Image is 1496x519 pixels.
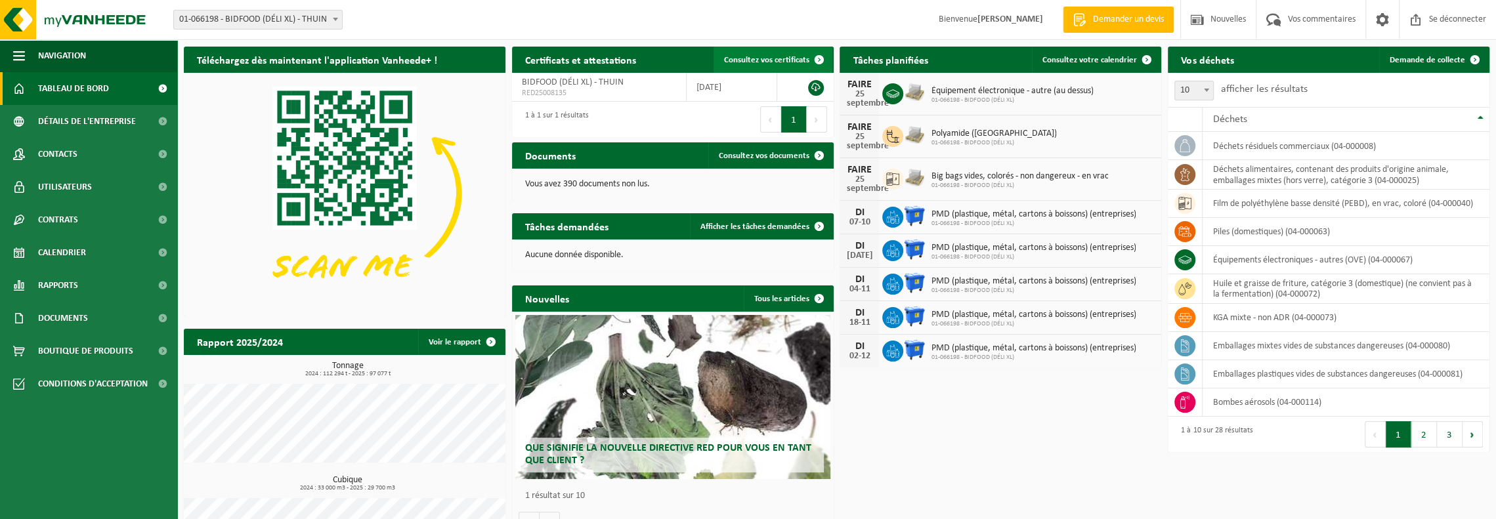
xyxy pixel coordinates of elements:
[847,79,872,90] font: FAIRE
[38,182,92,192] font: Utilisateurs
[1093,14,1164,24] font: Demander un devis
[853,56,928,66] font: Tâches planifiées
[846,251,872,260] font: [DATE]
[1463,421,1483,447] button: Next
[931,354,1014,361] font: 01-066198 - BIDFOOD (DÉLI XL)
[696,83,721,93] font: [DATE]
[931,253,1014,260] font: 01-066198 - BIDFOOD (DÉLI XL)
[1212,165,1448,185] font: déchets alimentaires, contenant des produits d'origine animale, emballages mixtes (hors verre), c...
[332,361,364,371] font: Tonnage
[1212,279,1471,299] font: Huile et graisse de friture, catégorie 3 (domestique) (ne convient pas à la fermentation) (04-000...
[515,315,830,479] a: Que signifie la nouvelle directive RED pour vous en tant que client ?
[197,338,283,348] font: Rapport 2025/2024
[847,165,872,175] font: FAIRE
[300,484,395,491] font: 2024 : 33 000 m3 - 2025 : 29 700 m3
[38,84,109,94] font: Tableau de bord
[760,106,781,133] button: Previous
[1181,56,1233,66] font: Vos déchets
[525,152,576,162] font: Documents
[38,314,88,323] font: Documents
[1212,313,1336,323] font: KGA mixte - non ADR (04-000073)
[1429,14,1486,24] font: Se déconnecter
[1212,369,1462,379] font: emballages plastiques vides de substances dangereuses (04-000081)
[855,341,864,352] font: DI
[855,308,864,318] font: DI
[1174,81,1214,100] span: 10
[903,238,926,260] img: WB-1100-HPE-BE-01
[1212,255,1412,265] font: équipements électroniques - autres (OVE) (04-000067)
[1386,421,1411,447] button: 1
[903,205,926,227] img: WB-1100-HPE-BE-01
[931,129,1056,138] font: Polyamide ([GEOGRAPHIC_DATA])
[931,310,1136,320] font: PMD (plastique, métal, cartons à boissons) (entreprises)
[1212,227,1329,237] font: piles (domestiques) (04-000063)
[38,51,86,61] font: Navigation
[184,73,505,314] img: Téléchargez l'application VHEPlus
[429,338,481,346] font: Voir le rapport
[1180,85,1189,95] font: 10
[931,139,1014,146] font: 01-066198 - BIDFOOD (DÉLI XL)
[38,150,77,159] font: Contacts
[690,213,832,239] a: Afficher les tâches demandées
[1390,56,1465,64] font: Demande de collecte
[525,222,609,233] font: Tâches demandées
[931,96,1014,104] font: 01-066198 - BIDFOOD (DÉLI XL)
[931,220,1014,227] font: 01-066198 - BIDFOOD (DÉLI XL)
[38,248,86,258] font: Calendrier
[977,14,1043,24] font: [PERSON_NAME]
[525,443,811,466] font: Que signifie la nouvelle directive RED pour vous en tant que client ?
[1032,47,1160,73] a: Consultez votre calendrier
[849,318,870,327] font: 18-11
[846,89,888,108] font: 25 septembre
[1063,7,1174,33] a: Demander un devis
[1175,81,1213,100] span: 10
[708,142,832,169] a: Consultez vos documents
[522,89,566,97] font: RED25008135
[931,320,1014,327] font: 01-066198 - BIDFOOD (DÉLI XL)
[1181,426,1252,434] font: 1 à 10 sur 28 résultats
[525,250,624,260] font: Aucune donnée disponible.
[807,106,827,133] button: Next
[700,222,809,231] font: Afficher les tâches demandées
[939,14,977,24] font: Bienvenue
[179,14,327,24] font: 01-066198 - BIDFOOD (DÉLI XL) - THUIN
[525,491,585,501] font: 1 résultat sur 10
[931,209,1136,219] font: PMD (plastique, métal, cartons à boissons) (entreprises)
[525,295,569,305] font: Nouvelles
[931,276,1136,286] font: PMD (plastique, métal, cartons à boissons) (entreprises)
[903,272,926,294] img: WB-1100-HPE-BE-01
[1437,421,1463,447] button: 3
[903,167,926,189] img: LP-PA-00000-WDN-11
[1220,84,1307,94] font: afficher les résultats
[931,287,1014,294] font: 01-066198 - BIDFOOD (DÉLI XL)
[903,124,926,146] img: LP-PA-00000-WDN-11
[1379,47,1488,73] a: Demande de collecte
[38,379,148,389] font: Conditions d'acceptation
[38,281,78,291] font: Rapports
[846,175,888,194] font: 25 septembre
[174,10,342,29] span: 01-066198 - BIDFOOD (DÉLI XL) - THUIN
[173,10,343,30] span: 01-066198 - BIDFOOD (DÉLI XL) - THUIN
[849,351,870,361] font: 02-12
[903,339,926,361] img: WB-1100-HPE-BE-01
[38,346,133,356] font: Boutique de produits
[855,207,864,218] font: DI
[849,217,870,227] font: 07-10
[931,243,1136,253] font: PMD (plastique, métal, cartons à boissons) (entreprises)
[719,152,809,160] font: Consultez vos documents
[525,112,589,119] font: 1 à 1 sur 1 résultats
[1411,421,1437,447] button: 2
[855,241,864,251] font: DI
[197,56,437,66] font: Téléchargez dès maintenant l'application Vanheede+ !
[931,343,1136,353] font: PMD (plastique, métal, cartons à boissons) (entreprises)
[847,122,872,133] font: FAIRE
[849,284,870,294] font: 04-11
[333,475,362,485] font: Cubique
[305,370,391,377] font: 2024 : 112 294 t - 2025 : 97 077 t
[418,329,504,355] a: Voir le rapport
[724,56,809,64] font: Consultez vos certificats
[525,56,636,66] font: Certificats et attestations
[931,171,1108,181] font: Big bags vides, colorés - non dangereux - en vrac
[754,295,809,303] font: Tous les articles
[1212,398,1321,407] font: bombes aérosols (04-000114)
